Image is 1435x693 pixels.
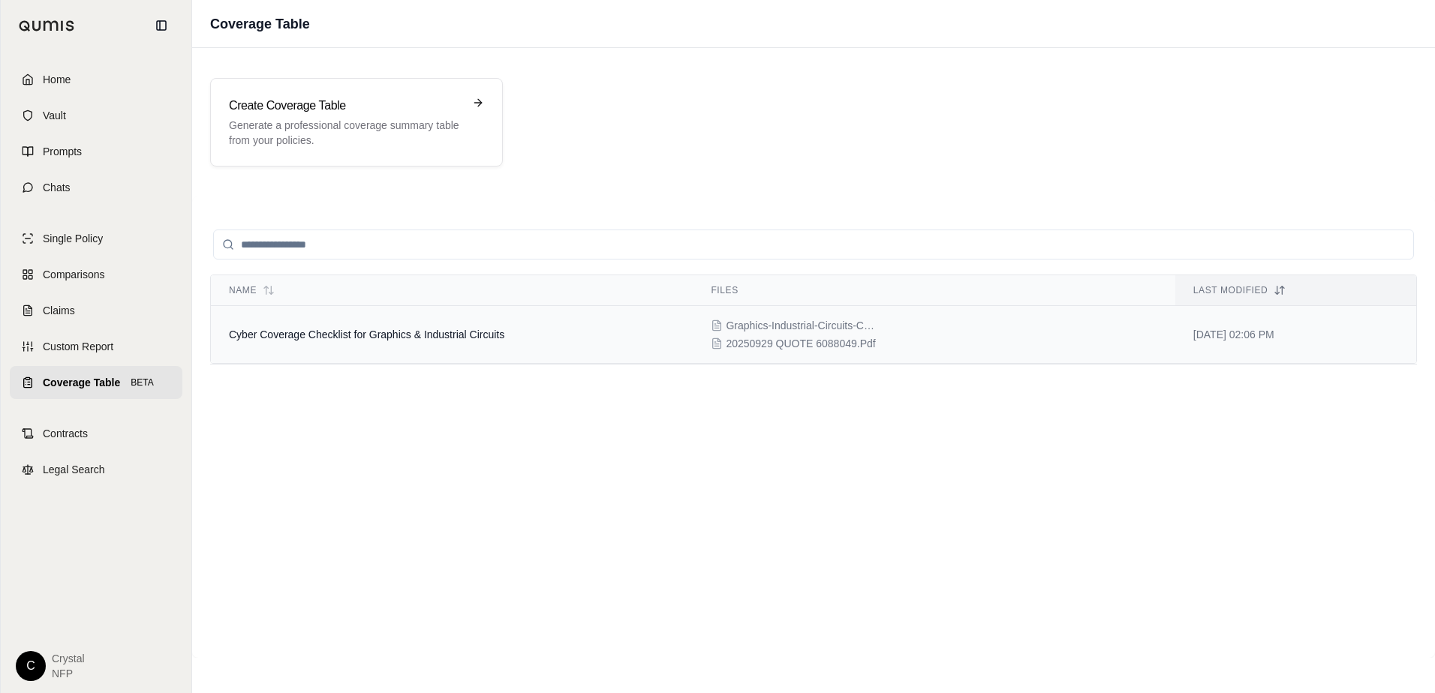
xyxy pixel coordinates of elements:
[10,99,182,132] a: Vault
[43,231,103,246] span: Single Policy
[43,426,88,441] span: Contracts
[1193,284,1398,296] div: Last modified
[726,336,875,351] span: 20250929 QUOTE 6088049.Pdf
[52,651,85,666] span: crystal
[43,180,71,195] span: Chats
[10,171,182,204] a: Chats
[10,222,182,255] a: Single Policy
[43,462,105,477] span: Legal Search
[10,330,182,363] a: Custom Report
[10,366,182,399] a: Coverage TableBETA
[43,303,75,318] span: Claims
[19,20,75,31] img: Qumis Logo
[16,651,46,681] div: C
[52,666,85,681] span: NFP
[229,328,504,340] span: Cyber Coverage Checklist for Graphics & Industrial Circuits
[210,13,310,34] h1: Coverage Table
[229,118,463,148] p: Generate a professional coverage summary table from your policies.
[10,135,182,168] a: Prompts
[43,144,82,159] span: Prompts
[43,375,120,390] span: Coverage Table
[43,108,66,123] span: Vault
[126,375,158,390] span: BETA
[229,284,675,296] div: Name
[10,453,182,486] a: Legal Search
[1175,306,1416,364] td: [DATE] 02:06 PM
[149,13,173,37] button: Collapse sidebar
[10,417,182,450] a: Contracts
[229,97,463,115] h3: Create Coverage Table
[43,267,104,282] span: Comparisons
[10,258,182,291] a: Comparisons
[726,318,876,333] span: Graphics-Industrial-Circuits-Coalition-Quotation-267369.pdf
[693,275,1175,306] th: Files
[10,63,182,96] a: Home
[43,339,113,354] span: Custom Report
[10,294,182,327] a: Claims
[43,72,71,87] span: Home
